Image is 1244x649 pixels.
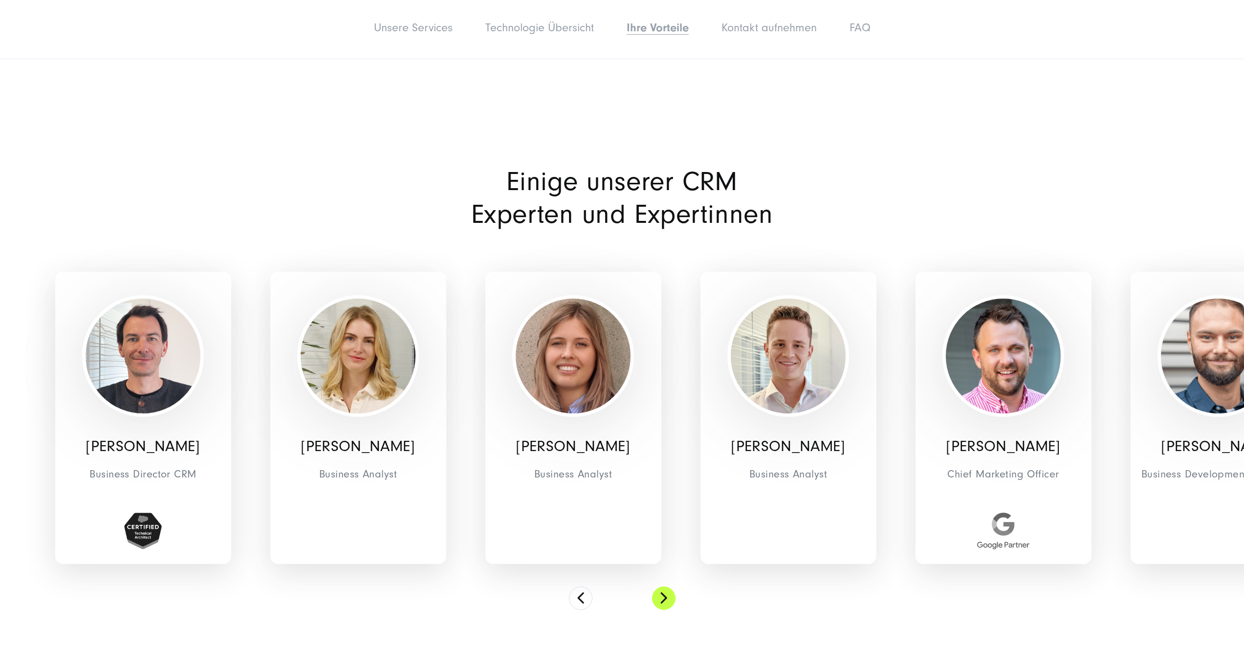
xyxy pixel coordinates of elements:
[86,299,200,452] img: Christoph-Eschweiler - CRM expert - Salesforce Expert - Knowledge Lead CRM
[708,437,869,455] p: [PERSON_NAME]
[402,165,842,231] h2: Einige unserer CRM Experten und Expertinnen
[124,513,162,549] img: Salesforce Certified Technical Architect
[63,465,224,484] span: Business Director CRM
[493,437,654,455] p: [PERSON_NAME]
[721,21,817,34] a: Kontakt aufnehmen
[977,513,1029,549] img: Das Google Partner Logo mit den Farben rot, gelb, grün und blau - Digitalagentur für Digital Mark...
[946,299,1061,413] img: Daniel Palm - Chief Marketing Officer - SUNZINET
[63,437,224,455] p: [PERSON_NAME]
[278,465,439,484] span: Business Analyst
[708,465,869,484] span: Business Analyst
[485,21,594,34] a: Technologie Übersicht
[374,21,453,34] a: Unsere Services
[493,465,654,484] span: Business Analyst
[923,465,1084,484] span: Chief Marketing Officer
[301,299,415,452] img: Maria Diete - Business Analyst - Salesforce Agentur SUNZINET
[627,21,689,34] a: Ihre Vorteile
[278,437,439,455] p: [PERSON_NAME]
[923,437,1084,455] p: [PERSON_NAME]
[850,21,871,34] a: FAQ
[731,299,846,452] img: Daniel Walch - Business Analyst - Salesforce Agentur SUNZINET
[516,299,631,413] img: Elena Wehinger - Business Analyst - SUNZINET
